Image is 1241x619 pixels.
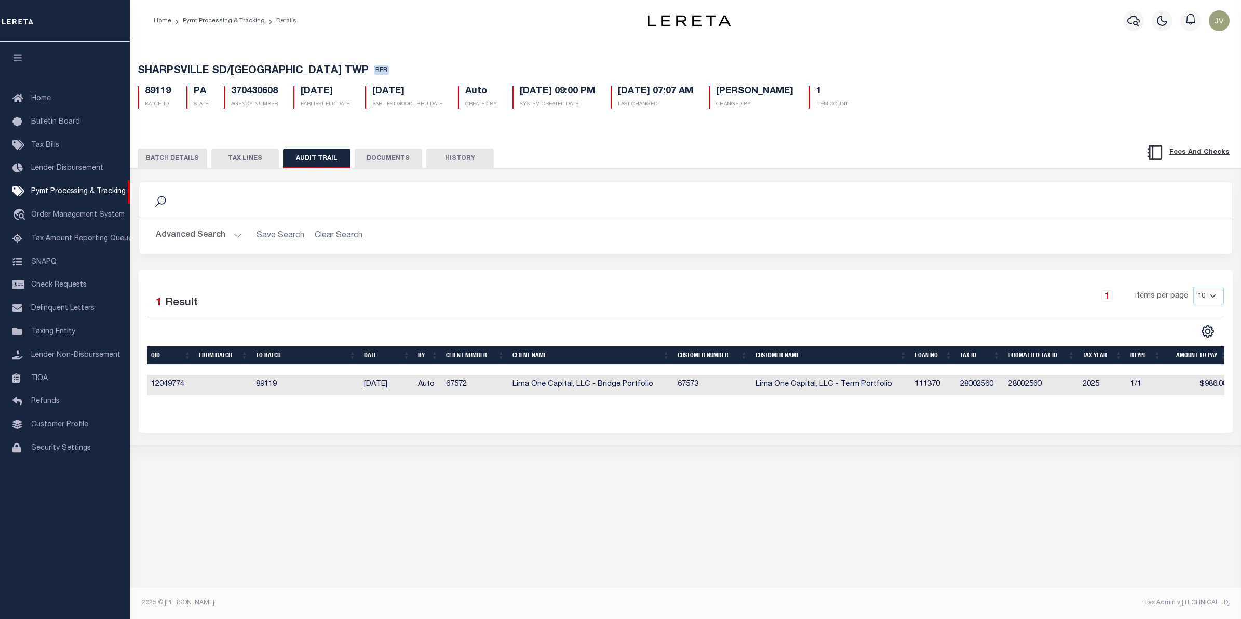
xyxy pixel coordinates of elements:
[508,375,673,395] td: Lima One Capital, LLC - Bridge Portfolio
[31,235,132,243] span: Tax Amount Reporting Queue
[31,398,60,405] span: Refunds
[154,18,171,24] a: Home
[12,209,29,222] i: travel_explore
[156,225,242,246] button: Advanced Search
[31,328,75,335] span: Taxing Entity
[1004,346,1078,365] th: FORMATTED TAX ID: activate to sort column ascending
[374,66,389,77] a: RFR
[360,375,414,395] td: [DATE]
[31,142,59,149] span: Tax Bills
[693,598,1230,608] div: Tax Admin v.[TECHNICAL_ID]
[716,86,793,98] h5: [PERSON_NAME]
[648,15,731,26] img: logo-dark.svg
[673,346,751,365] th: CUSTOMER NUMBER: activate to sort column ascending
[520,86,595,98] h5: [DATE] 09:00 PM
[465,101,497,109] p: CREATED BY
[716,101,793,109] p: CHANGED BY
[956,375,1004,395] td: 28002560
[1135,291,1188,302] span: Items per page
[442,346,508,365] th: CLIENT NUMBER: activate to sort column ascending
[355,149,422,168] button: DOCUMENTS
[508,346,673,365] th: CLIENT NAME: activate to sort column ascending
[145,86,171,98] h5: 89119
[442,375,508,395] td: 67572
[138,66,369,76] span: SHARPSVILLE SD/[GEOGRAPHIC_DATA] TWP
[1078,375,1126,395] td: 2025
[301,101,349,109] p: EARLIEST ELD DATE
[1165,346,1231,365] th: AMOUNT TO PAY: activate to sort column ascending
[31,118,80,126] span: Bulletin Board
[816,86,848,98] h5: 1
[1142,142,1234,164] button: Fees And Checks
[211,149,279,168] button: TAX LINES
[147,346,195,365] th: QID: activate to sort column ascending
[31,281,87,289] span: Check Requests
[956,346,1004,365] th: TAX ID: activate to sort column ascending
[31,95,51,102] span: Home
[374,65,389,75] span: RFR
[31,374,48,382] span: TIQA
[1165,375,1231,395] td: $986.08
[31,421,88,428] span: Customer Profile
[194,86,208,98] h5: PA
[751,375,911,395] td: Lima One Capital, LLC - Term Portfolio
[618,101,693,109] p: LAST CHANGED
[165,295,198,312] label: Result
[31,165,103,172] span: Lender Disbursement
[372,101,442,109] p: EARLIEST GOOD THRU DATE
[1004,375,1078,395] td: 28002560
[265,16,296,25] li: Details
[816,101,848,109] p: ITEM COUNT
[1101,290,1113,302] a: 1
[1126,375,1165,395] td: 1/1
[1209,10,1230,31] img: svg+xml;base64,PHN2ZyB4bWxucz0iaHR0cDovL3d3dy53My5vcmcvMjAwMC9zdmciIHBvaW50ZXItZXZlbnRzPSJub25lIi...
[426,149,494,168] button: HISTORY
[673,375,751,395] td: 67573
[360,346,414,365] th: DATE: activate to sort column ascending
[301,86,349,98] h5: [DATE]
[751,346,911,365] th: Customer Name: activate to sort column ascending
[414,346,442,365] th: BY: activate to sort column ascending
[195,346,252,365] th: FROM BATCH: activate to sort column ascending
[252,346,360,365] th: TO BATCH: activate to sort column ascending
[372,86,442,98] h5: [DATE]
[31,352,120,359] span: Lender Non-Disbursement
[147,375,195,395] td: 12049774
[1126,346,1165,365] th: RTYPE: activate to sort column ascending
[231,86,278,98] h5: 370430608
[911,375,956,395] td: 111370
[31,305,95,312] span: Delinquent Letters
[138,149,207,168] button: BATCH DETAILS
[911,346,956,365] th: LOAN NO: activate to sort column ascending
[183,18,265,24] a: Pymt Processing & Tracking
[156,298,162,308] span: 1
[231,101,278,109] p: AGENCY NUMBER
[31,258,57,265] span: SNAPQ
[194,101,208,109] p: STATE
[414,375,442,395] td: Auto
[134,598,686,608] div: 2025 © [PERSON_NAME].
[252,375,360,395] td: 89119
[31,211,125,219] span: Order Management System
[31,188,126,195] span: Pymt Processing & Tracking
[618,86,693,98] h5: [DATE] 07:07 AM
[465,86,497,98] h5: Auto
[1078,346,1126,365] th: TAX YEAR: activate to sort column ascending
[145,101,171,109] p: BATCH ID
[283,149,350,168] button: AUDIT TRAIL
[31,445,91,452] span: Security Settings
[520,101,595,109] p: SYSTEM CREATED DATE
